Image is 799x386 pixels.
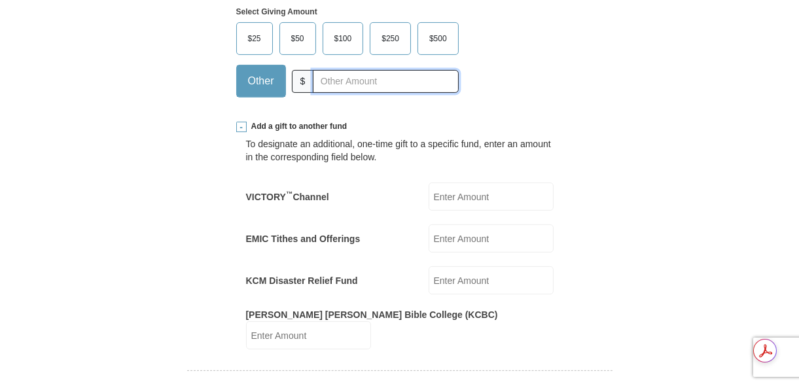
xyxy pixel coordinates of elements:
input: Enter Amount [246,321,371,349]
input: Enter Amount [429,183,554,211]
span: $100 [328,29,359,48]
strong: Select Giving Amount [236,7,317,16]
div: To designate an additional, one-time gift to a specific fund, enter an amount in the correspondin... [246,137,554,164]
span: $ [292,70,314,93]
label: VICTORY Channel [246,190,329,203]
label: [PERSON_NAME] [PERSON_NAME] Bible College (KCBC) [246,308,498,321]
label: KCM Disaster Relief Fund [246,274,358,287]
span: $500 [423,29,453,48]
input: Other Amount [313,70,458,93]
input: Enter Amount [429,224,554,253]
sup: ™ [286,190,293,198]
span: $250 [375,29,406,48]
input: Enter Amount [429,266,554,294]
span: Add a gift to another fund [247,121,347,132]
span: $25 [241,29,268,48]
span: $50 [285,29,311,48]
label: EMIC Tithes and Offerings [246,232,361,245]
span: Other [241,71,281,91]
